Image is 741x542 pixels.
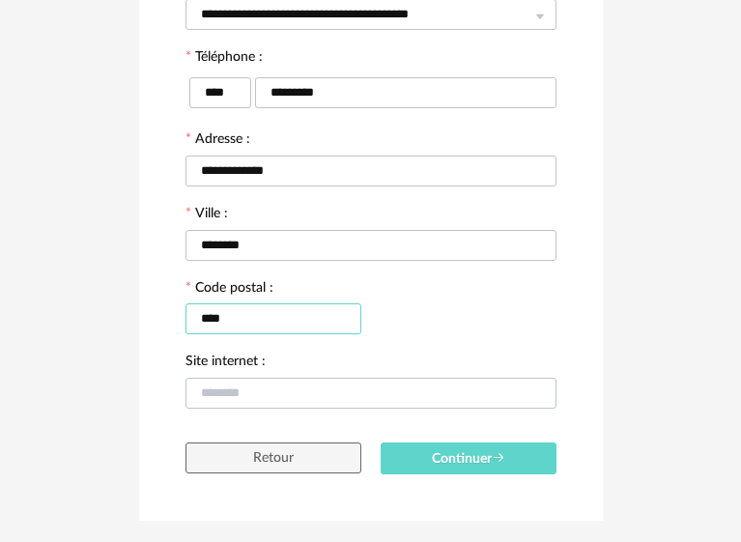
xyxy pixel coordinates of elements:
span: Continuer [432,452,505,466]
span: Retour [253,451,294,465]
label: Ville : [185,207,228,224]
label: Code postal : [185,281,273,299]
button: Continuer [381,442,556,474]
label: Téléphone : [185,50,263,68]
button: Retour [185,442,361,473]
label: Site internet : [185,355,266,372]
label: Adresse : [185,132,250,150]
